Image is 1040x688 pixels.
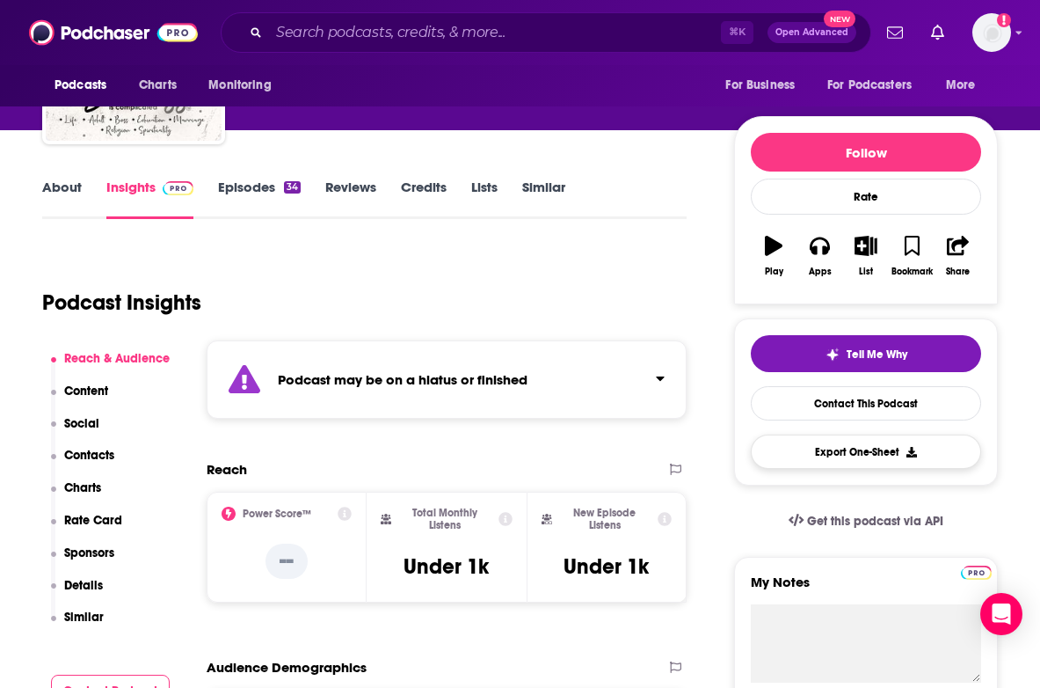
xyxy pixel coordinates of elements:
button: Details [51,578,104,611]
button: Show profile menu [972,13,1011,52]
p: Contacts [64,448,114,463]
h1: Podcast Insights [42,289,201,316]
svg: Add a profile image [997,13,1011,27]
h2: New Episode Listens [559,507,651,531]
div: Apps [809,267,832,277]
button: Charts [51,480,102,513]
a: Charts [127,69,187,102]
p: Details [64,578,103,593]
a: Reviews [325,179,376,219]
button: Sponsors [51,545,115,578]
h2: Reach [207,461,247,478]
span: Get this podcast via API [807,514,943,529]
span: Tell Me Why [847,348,907,362]
h3: Under 1k [404,553,489,580]
button: open menu [196,69,294,102]
a: Episodes34 [218,179,301,219]
label: My Notes [751,574,981,604]
a: Show notifications dropdown [880,18,910,48]
button: Apps [796,224,842,288]
img: tell me why sparkle [825,348,840,362]
img: Podchaser Pro [961,566,992,580]
button: Rate Card [51,513,123,545]
button: Bookmark [889,224,935,288]
a: Lists [471,179,498,219]
a: Similar [522,179,565,219]
a: Show notifications dropdown [924,18,951,48]
button: open menu [42,69,129,102]
span: For Business [725,73,795,98]
button: Reach & Audience [51,351,171,384]
button: List [843,224,889,288]
button: Content [51,384,109,416]
span: Charts [139,73,177,98]
button: Follow [751,133,981,172]
span: For Podcasters [827,73,912,98]
a: Contact This Podcast [751,386,981,421]
a: Credits [401,179,447,219]
span: Podcasts [55,73,106,98]
a: Pro website [961,563,992,580]
button: open menu [816,69,937,102]
p: Reach & Audience [64,351,170,366]
div: Play [765,267,783,277]
button: tell me why sparkleTell Me Why [751,335,981,372]
p: Charts [64,480,101,495]
div: Open Intercom Messenger [980,593,1022,635]
span: ⌘ K [721,21,753,44]
div: 34 [284,181,301,194]
section: Click to expand status details [207,340,687,419]
div: Search podcasts, credits, & more... [221,12,871,53]
button: Similar [51,610,105,642]
button: Open AdvancedNew [767,22,856,43]
h2: Total Monthly Listens [398,507,491,531]
span: Logged in as RP_publicity [972,13,1011,52]
h3: Under 1k [564,553,649,580]
p: -- [265,544,308,579]
button: Share [935,224,981,288]
img: User Profile [972,13,1011,52]
div: List [859,267,873,277]
div: Bookmark [891,267,933,277]
p: Content [64,384,108,399]
img: Podchaser Pro [163,181,193,195]
p: Sponsors [64,545,114,560]
p: Social [64,416,99,431]
p: Rate Card [64,513,122,528]
button: open menu [713,69,817,102]
span: New [824,11,855,27]
h2: Audience Demographics [207,659,367,676]
h2: Power Score™ [243,508,311,520]
button: Contacts [51,448,115,480]
span: More [946,73,976,98]
span: Open Advanced [775,28,848,37]
input: Search podcasts, credits, & more... [269,18,721,47]
img: Podchaser - Follow, Share and Rate Podcasts [29,16,198,49]
strong: Podcast may be on a hiatus or finished [278,371,527,388]
div: Share [946,267,970,277]
span: Monitoring [208,73,271,98]
p: Similar [64,610,104,625]
button: Social [51,416,100,449]
a: InsightsPodchaser Pro [106,179,193,219]
a: Get this podcast via API [775,500,957,543]
a: About [42,179,82,219]
button: Play [751,224,796,288]
button: open menu [934,69,998,102]
button: Export One-Sheet [751,435,981,469]
div: Rate [751,179,981,215]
